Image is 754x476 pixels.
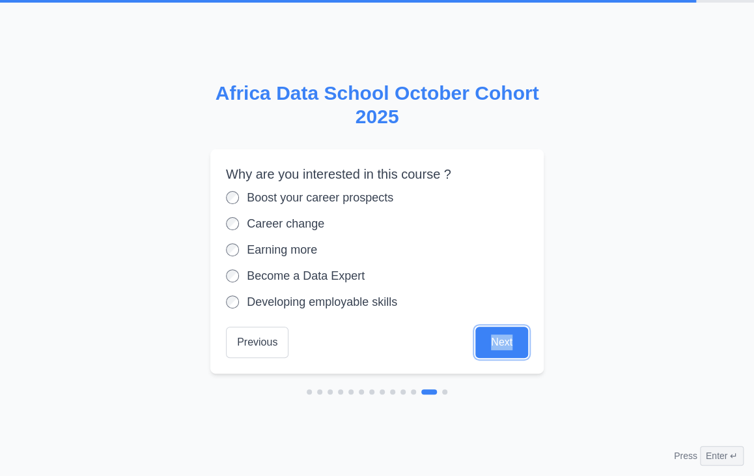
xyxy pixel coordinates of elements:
[700,446,744,466] span: Enter ↵
[226,327,288,358] button: Previous
[475,327,528,358] button: Next
[226,165,528,183] label: Why are you interested in this course ?
[247,293,397,311] label: Developing employable skills
[247,241,317,259] label: Earning more
[247,215,324,233] label: Career change
[674,446,744,466] div: Press
[247,267,365,285] label: Become a Data Expert
[210,82,544,128] h2: Africa Data School October Cohort 2025
[247,188,393,207] label: Boost your career prospects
